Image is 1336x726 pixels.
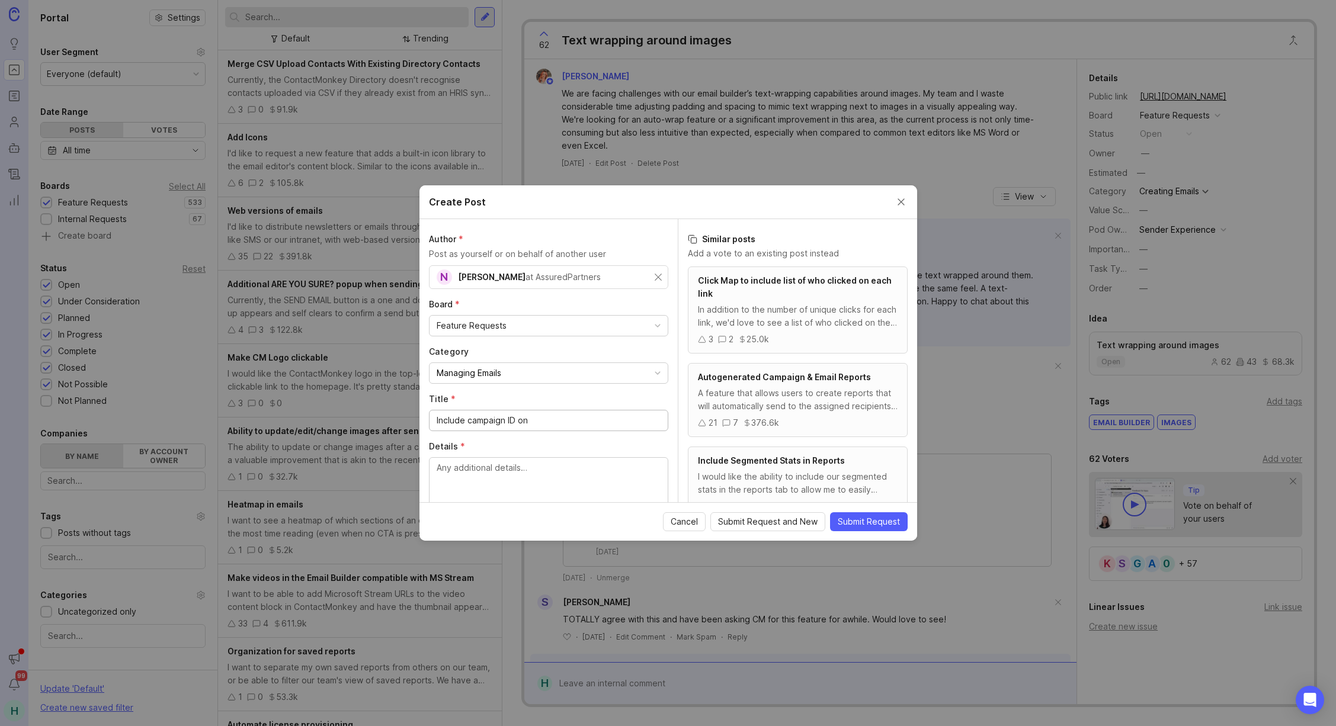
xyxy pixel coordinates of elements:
[698,303,898,329] div: In addition to the number of unique clicks for each link, we'd love to see a list of who clicked ...
[752,500,778,513] div: 292.2k
[688,266,908,354] a: Click Map to include list of who clicked on each linkIn addition to the number of unique clicks f...
[688,233,908,245] h3: Similar posts
[429,195,486,209] h2: Create Post
[429,346,668,358] label: Category
[429,234,463,244] span: Author (required)
[733,416,738,429] div: 7
[437,319,507,332] div: Feature Requests
[526,271,601,284] div: at AssuredPartners
[429,394,456,404] span: Title (required)
[663,512,706,531] button: Cancel
[688,248,908,259] p: Add a vote to an existing post instead
[751,416,779,429] div: 376.6k
[671,516,698,528] span: Cancel
[698,455,845,465] span: Include Segmented Stats in Reports
[709,333,713,346] div: 3
[437,269,452,285] div: N
[458,272,526,282] span: [PERSON_NAME]
[747,333,769,346] div: 25.0k
[688,363,908,437] a: Autogenerated Campaign & Email ReportsA feature that allows users to create reports that will aut...
[688,446,908,521] a: Include Segmented Stats in ReportsI would like the ability to include our segmented stats in the ...
[895,195,908,208] button: Close create post modal
[437,367,501,380] div: Managing Emails
[429,299,460,309] span: Board (required)
[429,248,668,261] p: Post as yourself or on behalf of another user
[838,516,900,528] span: Submit Request
[733,500,739,513] div: 5
[698,275,892,298] span: Click Map to include list of who clicked on each link
[710,512,825,531] button: Submit Request and New
[698,387,898,413] div: A feature that allows users to create reports that will automatically send to the assigned recipi...
[709,500,718,513] div: 19
[437,414,661,427] input: Short, descriptive title
[429,441,465,451] span: Details (required)
[830,512,908,531] button: Submit Request
[718,516,818,528] span: Submit Request and New
[698,470,898,496] div: I would like the ability to include our segmented stats in the reports tab to allow me to easily ...
[729,333,733,346] div: 2
[1296,686,1324,714] div: Open Intercom Messenger
[698,372,871,382] span: Autogenerated Campaign & Email Reports
[709,416,717,429] div: 21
